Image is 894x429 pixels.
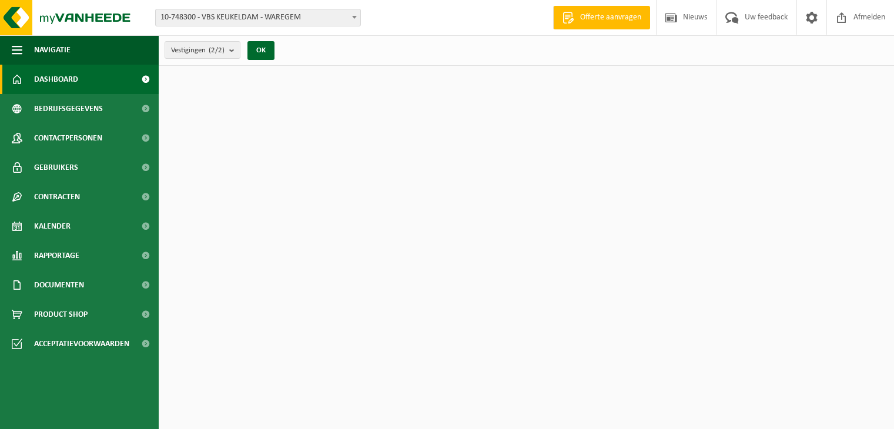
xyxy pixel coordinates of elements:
span: Contactpersonen [34,123,102,153]
span: Bedrijfsgegevens [34,94,103,123]
button: Vestigingen(2/2) [165,41,240,59]
count: (2/2) [209,46,225,54]
span: Rapportage [34,241,79,270]
span: Contracten [34,182,80,212]
span: Documenten [34,270,84,300]
span: Vestigingen [171,42,225,59]
span: Product Shop [34,300,88,329]
span: Acceptatievoorwaarden [34,329,129,358]
span: Dashboard [34,65,78,94]
span: 10-748300 - VBS KEUKELDAM - WAREGEM [155,9,361,26]
span: 10-748300 - VBS KEUKELDAM - WAREGEM [156,9,360,26]
span: Gebruikers [34,153,78,182]
a: Offerte aanvragen [553,6,650,29]
span: Kalender [34,212,71,241]
span: Offerte aanvragen [577,12,644,24]
button: OK [247,41,274,60]
span: Navigatie [34,35,71,65]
